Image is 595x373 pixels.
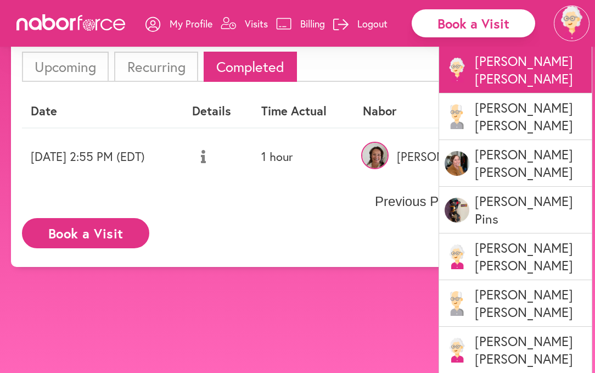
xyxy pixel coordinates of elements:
[445,104,469,129] img: 28479a6084c73c1d882b58007db4b51f.png
[354,95,487,127] th: Nabor
[445,291,469,316] img: 28479a6084c73c1d882b58007db4b51f.png
[22,95,183,127] th: Date
[276,7,325,40] a: Billing
[114,52,198,82] li: Recurring
[445,338,469,363] img: efc20bcf08b0dac87679abea64c1faab.png
[445,58,469,82] img: efc20bcf08b0dac87679abea64c1faab.png
[333,7,388,40] a: Logout
[439,233,592,280] p: [PERSON_NAME] [PERSON_NAME]
[361,142,389,169] img: SwC9AZC4S0GVEFe8ZAdy
[439,93,592,140] p: [PERSON_NAME] [PERSON_NAME]
[145,7,212,40] a: My Profile
[445,198,469,222] img: JFC4TAXT6ygFT9yAV20A
[439,47,592,93] p: [PERSON_NAME] [PERSON_NAME]
[204,52,297,82] li: Completed
[221,7,268,40] a: Visits
[252,95,354,127] th: Time Actual
[439,140,592,187] p: [PERSON_NAME] [PERSON_NAME]
[22,226,149,237] a: Book a Visit
[554,5,590,41] img: efc20bcf08b0dac87679abea64c1faab.png
[183,95,252,127] th: Details
[372,193,464,210] button: Previous Page
[170,17,212,30] p: My Profile
[252,128,354,185] td: 1 hour
[412,9,535,37] div: Book a Visit
[439,187,592,233] p: [PERSON_NAME] Pins
[245,17,268,30] p: Visits
[439,280,592,327] p: [PERSON_NAME] [PERSON_NAME]
[22,52,109,82] li: Upcoming
[300,17,325,30] p: Billing
[445,244,469,269] img: efc20bcf08b0dac87679abea64c1faab.png
[357,17,388,30] p: Logout
[363,149,478,164] p: [PERSON_NAME]
[445,151,469,176] img: xF0ORTgSD6VdjRXsevjA
[22,128,183,185] td: [DATE] 2:55 PM (EDT)
[22,218,149,248] button: Book a Visit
